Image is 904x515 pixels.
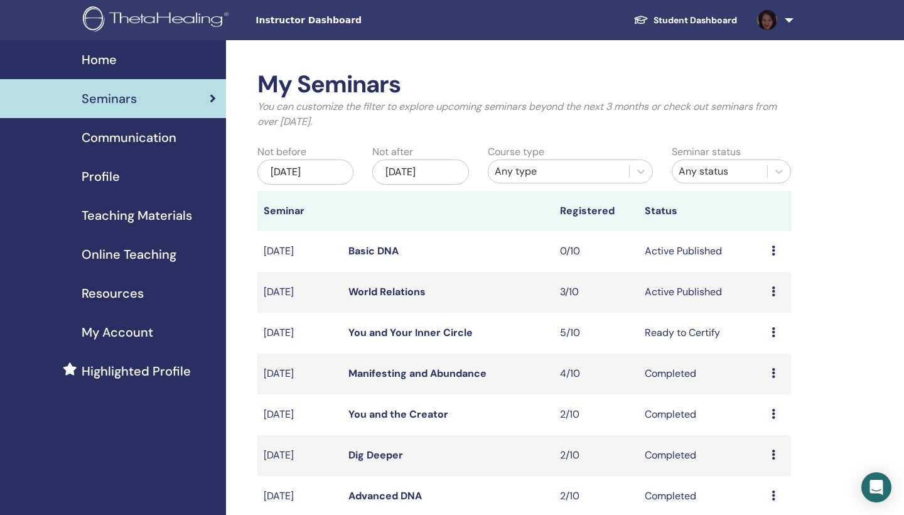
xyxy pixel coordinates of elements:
a: You and Your Inner Circle [348,326,473,339]
td: [DATE] [257,313,342,354]
td: 2/10 [554,435,638,476]
td: [DATE] [257,231,342,272]
td: Ready to Certify [638,313,765,354]
span: Highlighted Profile [82,362,191,381]
th: Status [638,191,765,231]
span: Instructor Dashboard [256,14,444,27]
span: Online Teaching [82,245,176,264]
span: My Account [82,323,153,342]
span: Seminars [82,89,137,108]
div: [DATE] [257,160,353,185]
a: Manifesting and Abundance [348,367,487,380]
td: 3/10 [554,272,638,313]
label: Seminar status [672,144,741,160]
a: Student Dashboard [623,9,747,32]
label: Not before [257,144,306,160]
span: Profile [82,167,120,186]
label: Course type [488,144,544,160]
td: Active Published [638,231,765,272]
span: Communication [82,128,176,147]
a: Advanced DNA [348,489,422,502]
td: 0/10 [554,231,638,272]
a: Dig Deeper [348,448,403,462]
span: Home [82,50,117,69]
img: default.jpg [757,10,777,30]
td: 5/10 [554,313,638,354]
span: Resources [82,284,144,303]
a: World Relations [348,285,426,298]
label: Not after [372,144,413,160]
img: graduation-cap-white.svg [633,14,648,25]
span: Teaching Materials [82,206,192,225]
p: You can customize the filter to explore upcoming seminars beyond the next 3 months or check out s... [257,99,791,129]
a: Basic DNA [348,244,399,257]
td: [DATE] [257,394,342,435]
td: [DATE] [257,435,342,476]
td: Completed [638,354,765,394]
td: [DATE] [257,354,342,394]
td: 2/10 [554,394,638,435]
div: Any type [495,164,623,179]
div: [DATE] [372,160,468,185]
img: logo.png [83,6,233,35]
td: 4/10 [554,354,638,394]
div: Open Intercom Messenger [861,472,891,502]
th: Seminar [257,191,342,231]
td: Completed [638,394,765,435]
div: Any status [679,164,761,179]
td: [DATE] [257,272,342,313]
td: Completed [638,435,765,476]
th: Registered [554,191,638,231]
td: Active Published [638,272,765,313]
h2: My Seminars [257,70,791,99]
a: You and the Creator [348,408,448,421]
